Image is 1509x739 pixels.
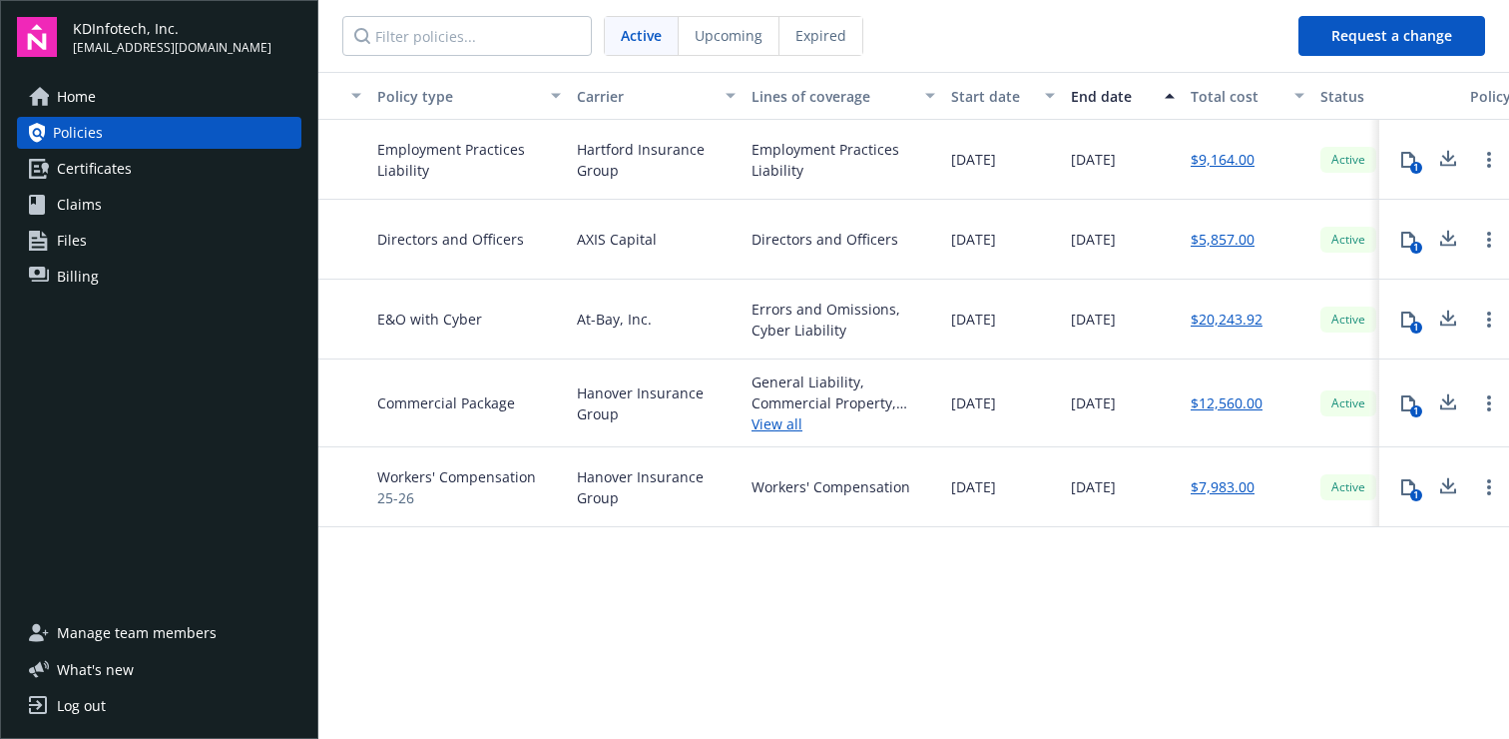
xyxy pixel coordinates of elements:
span: Active [1328,478,1368,496]
a: View all [752,413,935,434]
div: General Liability, Commercial Property, Commercial Umbrella, Commercial Auto Liability [752,371,935,413]
div: 1 [1410,405,1422,417]
span: Upcoming [695,25,762,46]
a: Open options [1477,475,1501,499]
div: Start date [951,86,1033,107]
a: $5,857.00 [1191,229,1255,250]
span: At-Bay, Inc. [577,309,652,330]
div: Workers' Compensation [752,476,910,497]
button: KDInfotech, Inc.[EMAIL_ADDRESS][DOMAIN_NAME] [73,17,301,57]
button: 1 [1388,220,1428,260]
span: Commercial Package [377,392,515,413]
a: Certificates [17,153,301,185]
div: Log out [57,690,106,722]
button: Total cost [1183,72,1312,120]
span: [DATE] [951,309,996,330]
span: What ' s new [57,659,134,680]
span: [DATE] [1071,476,1116,497]
span: Certificates [57,153,132,185]
div: 1 [1410,489,1422,501]
div: Carrier [577,86,714,107]
button: Policy type [369,72,569,120]
div: Employment Practices Liability [752,139,935,181]
div: Policy type [377,86,539,107]
a: Open options [1477,228,1501,252]
span: [DATE] [1071,309,1116,330]
span: [EMAIL_ADDRESS][DOMAIN_NAME] [73,39,271,57]
span: Directors and Officers [377,229,524,250]
a: Billing [17,261,301,293]
button: 1 [1388,383,1428,423]
span: Hanover Insurance Group [577,466,736,508]
span: Expired [795,25,846,46]
a: Manage team members [17,617,301,649]
button: End date [1063,72,1183,120]
a: Policies [17,117,301,149]
div: 1 [1410,242,1422,254]
a: $7,983.00 [1191,476,1255,497]
span: Employment Practices Liability [377,139,561,181]
span: Hanover Insurance Group [577,382,736,424]
div: Total cost [1191,86,1282,107]
div: Errors and Omissions, Cyber Liability [752,299,935,341]
div: 1 [1410,322,1422,334]
button: 1 [1388,140,1428,180]
span: [DATE] [951,476,996,497]
span: Workers' Compensation [377,466,536,487]
div: Lines of coverage [752,86,913,107]
span: 25-26 [377,487,536,508]
a: Home [17,81,301,113]
button: What's new [17,659,166,680]
span: AXIS Capital [577,229,657,250]
button: Carrier [569,72,744,120]
span: Billing [57,261,99,293]
span: KDInfotech, Inc. [73,18,271,39]
button: Start date [943,72,1063,120]
button: 1 [1388,300,1428,340]
span: Active [1328,151,1368,169]
span: [DATE] [951,392,996,413]
button: Lines of coverage [744,72,943,120]
a: Files [17,225,301,257]
span: [DATE] [951,149,996,170]
img: navigator-logo.svg [17,17,57,57]
a: $20,243.92 [1191,309,1262,330]
span: Home [57,81,96,113]
button: Request a change [1298,16,1485,56]
span: Policies [53,117,103,149]
span: Hartford Insurance Group [577,139,736,181]
span: Active [1328,394,1368,412]
span: [DATE] [1071,392,1116,413]
input: Filter policies... [342,16,592,56]
div: Directors and Officers [752,229,898,250]
a: Open options [1477,391,1501,415]
button: Status [1312,72,1462,120]
div: 1 [1410,162,1422,174]
span: Active [1328,231,1368,249]
a: Open options [1477,148,1501,172]
a: Claims [17,189,301,221]
div: Status [1320,86,1454,107]
span: Manage team members [57,617,217,649]
a: $12,560.00 [1191,392,1262,413]
span: Active [1328,311,1368,329]
span: [DATE] [951,229,996,250]
button: 1 [1388,467,1428,507]
span: Files [57,225,87,257]
a: Open options [1477,308,1501,332]
span: E&O with Cyber [377,309,482,330]
span: Claims [57,189,102,221]
span: [DATE] [1071,149,1116,170]
span: [DATE] [1071,229,1116,250]
div: End date [1071,86,1153,107]
a: $9,164.00 [1191,149,1255,170]
span: Active [621,25,662,46]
